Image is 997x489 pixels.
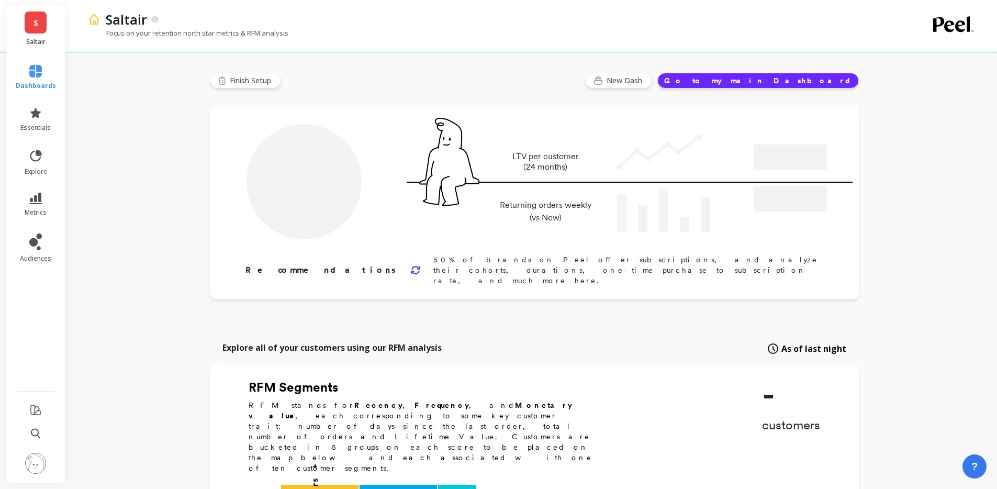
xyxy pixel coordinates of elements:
[497,151,595,172] p: LTV per customer (24 months)
[419,118,479,206] img: pal seatted on line
[25,168,47,176] span: explore
[88,13,100,26] img: header icon
[354,401,402,409] b: Recency
[607,75,645,86] span: New Dash
[762,417,820,434] p: customers
[106,10,147,28] p: Saltair
[585,73,652,88] button: New Dash
[657,73,859,88] button: Go to my main Dashboard
[497,199,595,224] p: Returning orders weekly (vs New)
[20,124,51,132] span: essentials
[249,400,604,473] p: RFM stands for , , and , each corresponding to some key customer trait: number of days since the ...
[25,453,46,474] img: profile picture
[415,401,469,409] b: Frequency
[16,82,56,90] span: dashboards
[971,459,978,474] span: ?
[249,379,604,396] h2: RFM Segments
[33,17,38,29] span: S
[88,28,288,38] p: Focus on your retention north star metrics & RFM analysis
[962,454,987,479] button: ?
[245,264,398,276] p: Recommendations
[433,254,825,286] p: 50% of brands on Peel offer subscriptions, and analyze their cohorts, durations, one-time purchas...
[25,208,47,217] span: metrics
[762,379,820,410] p: -
[210,73,281,88] button: Finish Setup
[781,342,846,355] span: As of last night
[222,341,442,354] p: Explore all of your customers using our RFM analysis
[17,38,55,46] p: Saltair
[20,254,51,263] span: audiences
[230,75,274,86] span: Finish Setup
